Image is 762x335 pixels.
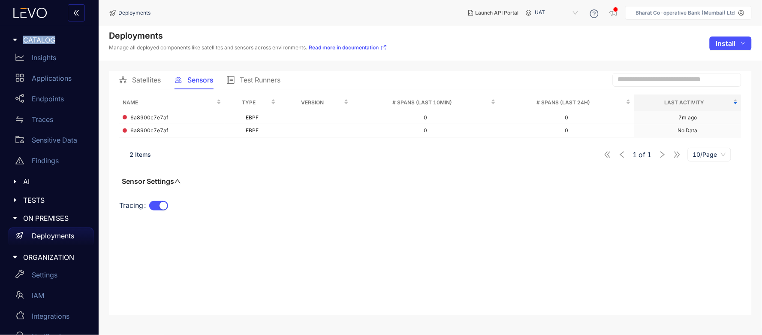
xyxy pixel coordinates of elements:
div: 7m ago [678,115,697,121]
p: Traces [32,116,53,123]
span: 10/Page [693,148,726,161]
span: caret-right [12,37,18,43]
span: swap [15,115,24,124]
span: Sensors [187,76,213,84]
span: caret-right [12,179,18,185]
p: Settings [32,271,57,279]
p: Bharat Co-operative Bank (Mumbai) Ltd [636,10,735,16]
a: Read more in documentation [309,44,387,51]
span: up [174,178,181,185]
th: Type [225,94,279,111]
div: TESTS [5,191,93,209]
span: 0 [424,114,427,121]
span: AI [23,178,87,186]
a: IAM [9,287,93,308]
p: IAM [32,292,44,299]
p: Findings [32,157,59,164]
span: Last Activity [638,98,732,107]
span: # Spans (last 10min) [355,98,489,107]
p: Manage all deployed components like satellites and sensors across environments. [109,44,387,51]
span: # Spans (last 24h) [503,98,624,107]
a: Findings [9,152,93,173]
p: Deployments [32,232,74,240]
th: # Spans (last 10min) [352,94,499,111]
span: 6a8900c7e7af [130,128,168,134]
div: AI [5,173,93,191]
p: Integrations [32,312,69,320]
a: Sensitive Data [9,131,93,152]
div: No Data [678,128,698,134]
span: down [741,41,745,46]
a: Applications [9,70,93,90]
span: CATALOG [23,36,87,44]
span: 0 [565,127,568,134]
span: double-left [73,9,80,17]
a: Settings [9,266,93,287]
span: ORGANIZATION [23,253,87,261]
td: EBPF [225,124,279,137]
button: Launch API Portal [461,6,526,20]
span: 1 [633,151,637,158]
div: ORGANIZATION [5,248,93,266]
span: ON PREMISES [23,214,87,222]
div: ON PREMISES [5,209,93,227]
a: Insights [9,49,93,70]
span: Name [123,98,215,107]
span: of [633,151,652,158]
label: Tracing [119,199,149,213]
span: caret-right [12,197,18,203]
span: 1 [648,151,652,158]
div: CATALOG [5,31,93,49]
td: EBPF [225,111,279,125]
span: Deployments [118,10,151,16]
span: Install [716,40,736,47]
span: TESTS [23,196,87,204]
span: UAT [535,6,580,20]
span: caret-right [12,215,18,221]
h4: Deployments [109,30,387,41]
button: Installdown [710,37,752,50]
span: 0 [424,127,427,134]
span: Satellites [132,76,161,84]
span: Version [283,98,342,107]
a: Integrations [9,308,93,328]
span: 0 [565,114,568,121]
button: double-left [68,4,85,21]
span: 2 Items [130,151,151,158]
p: Sensitive Data [32,136,77,144]
a: Deployments [9,228,93,248]
span: caret-right [12,254,18,260]
a: Traces [9,111,93,131]
th: # Spans (last 24h) [499,94,634,111]
span: Test Runners [240,76,280,84]
span: team [15,291,24,299]
p: Applications [32,74,72,82]
span: 6a8900c7e7af [130,115,168,121]
button: Sensor Settingsup [119,177,184,186]
p: Insights [32,54,56,61]
span: Launch API Portal [475,10,519,16]
th: Version [279,94,352,111]
button: Tracing [149,201,168,210]
th: Name [119,94,225,111]
a: Endpoints [9,90,93,111]
span: warning [15,156,24,165]
p: Endpoints [32,95,64,103]
span: Type [228,98,269,107]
